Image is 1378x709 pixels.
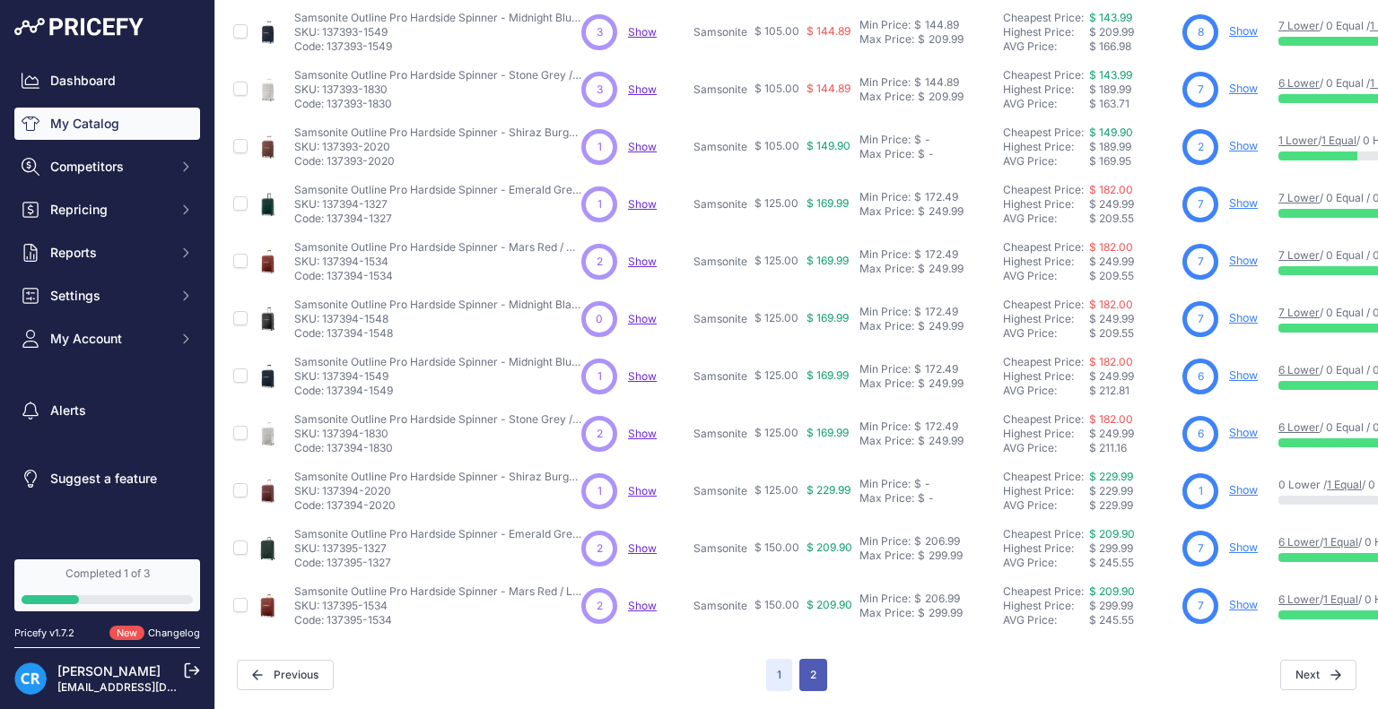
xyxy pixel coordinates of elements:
div: Max Price: [859,376,914,391]
div: $ [918,262,925,276]
div: Min Price: [859,534,911,549]
a: Show [628,255,657,268]
span: 2 [597,598,603,614]
p: Code: 137395-1327 [294,556,581,570]
div: Min Price: [859,190,911,204]
a: 1 Equal [1327,478,1362,491]
a: 7 Lower [1278,19,1320,32]
span: $ 229.99 [1089,484,1133,497]
p: Samsonite Outline Pro Hardside Spinner - Emerald Green / Large [294,527,581,541]
p: Samsonite Outline Pro Hardside Spinner - Midnight Blue / Carry-On [294,11,581,25]
div: AVG Price: [1003,212,1089,226]
a: $ 149.90 [1089,125,1133,139]
p: SKU: 137393-2020 [294,140,581,154]
span: $ 189.99 [1089,82,1131,96]
a: Cheapest Price: [1003,68,1084,82]
div: - [921,477,930,491]
a: Cheapest Price: [1003,183,1084,196]
p: SKU: 137393-1830 [294,82,581,97]
a: Alerts [14,394,200,427]
span: $ 149.90 [807,139,850,152]
p: Code: 137395-1534 [294,613,581,627]
span: $ 144.89 [807,82,850,95]
a: Show [628,427,657,440]
span: 3 [597,24,603,40]
div: - [921,133,930,147]
button: My Account [14,323,200,355]
span: $ 249.99 [1089,197,1134,211]
a: $ 182.00 [1089,240,1133,254]
span: $ 144.89 [807,24,850,38]
a: $ 143.99 [1089,11,1132,24]
div: $ [914,247,921,262]
a: Show [628,369,657,383]
a: 6 Lower [1278,535,1320,549]
p: Code: 137394-1534 [294,269,581,283]
span: 3 [597,82,603,98]
div: 172.49 [921,305,958,319]
p: Samsonite [693,82,747,97]
div: 299.99 [925,606,963,620]
a: $ 209.90 [1089,527,1135,540]
button: Reports [14,237,200,269]
p: Samsonite Outline Pro Hardside Spinner - Shiraz Burgundy / Medium [294,470,581,484]
a: Cheapest Price: [1003,298,1084,311]
span: $ 125.00 [754,311,798,324]
a: Show [1229,368,1258,382]
p: SKU: 137394-1830 [294,427,581,441]
span: Show [628,312,657,325]
p: Samsonite Outline Pro Hardside Spinner - Mars Red / Large [294,584,581,599]
a: Show [1229,311,1258,324]
a: 1 Equal [1323,592,1358,606]
a: Cheapest Price: [1003,527,1084,540]
span: $ 169.99 [807,368,849,382]
div: Max Price: [859,434,914,448]
span: 2 [597,426,603,442]
div: Highest Price: [1003,427,1089,441]
div: Highest Price: [1003,369,1089,384]
div: Max Price: [859,147,914,161]
span: Competitors [50,158,168,176]
div: $ [918,376,925,391]
p: SKU: 137395-1327 [294,541,581,556]
div: Min Price: [859,133,911,147]
a: 6 Lower [1278,592,1320,606]
a: [PERSON_NAME] [57,663,161,679]
div: AVG Price: [1003,556,1089,570]
a: Cheapest Price: [1003,11,1084,24]
span: 2 [597,540,603,557]
a: 7 Lower [1278,248,1320,262]
p: Code: 137394-1830 [294,441,581,455]
div: 172.49 [921,190,958,204]
p: Samsonite [693,541,747,556]
div: AVG Price: [1003,441,1089,455]
div: Max Price: [859,32,914,47]
div: 172.49 [921,362,958,376]
div: Max Price: [859,549,914,563]
div: $ 209.55 [1089,326,1175,341]
div: AVG Price: [1003,326,1089,341]
a: 6 Lower [1278,363,1320,376]
p: Samsonite Outline Pro Hardside Spinner - Shiraz Burgundy / Carry-On [294,125,581,140]
a: Show [1229,426,1258,439]
p: SKU: 137394-1549 [294,369,581,384]
div: 299.99 [925,549,963,563]
span: $ 299.99 [1089,541,1133,555]
a: Show [1229,540,1258,554]
a: [EMAIL_ADDRESS][DOMAIN_NAME] [57,680,245,694]
p: Samsonite [693,484,747,498]
span: $ 209.99 [1089,25,1134,39]
p: Samsonite [693,312,747,326]
p: SKU: 137393-1549 [294,25,581,39]
div: $ [914,534,921,549]
a: Cheapest Price: [1003,355,1084,368]
div: $ [918,319,925,333]
span: 6 [1198,368,1204,385]
span: 6 [1198,426,1204,442]
a: Cheapest Price: [1003,412,1084,426]
a: Cheapest Price: [1003,584,1084,598]
p: Samsonite [693,255,747,269]
div: Min Price: [859,75,911,90]
span: $ 125.00 [754,254,798,267]
div: Max Price: [859,491,914,506]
